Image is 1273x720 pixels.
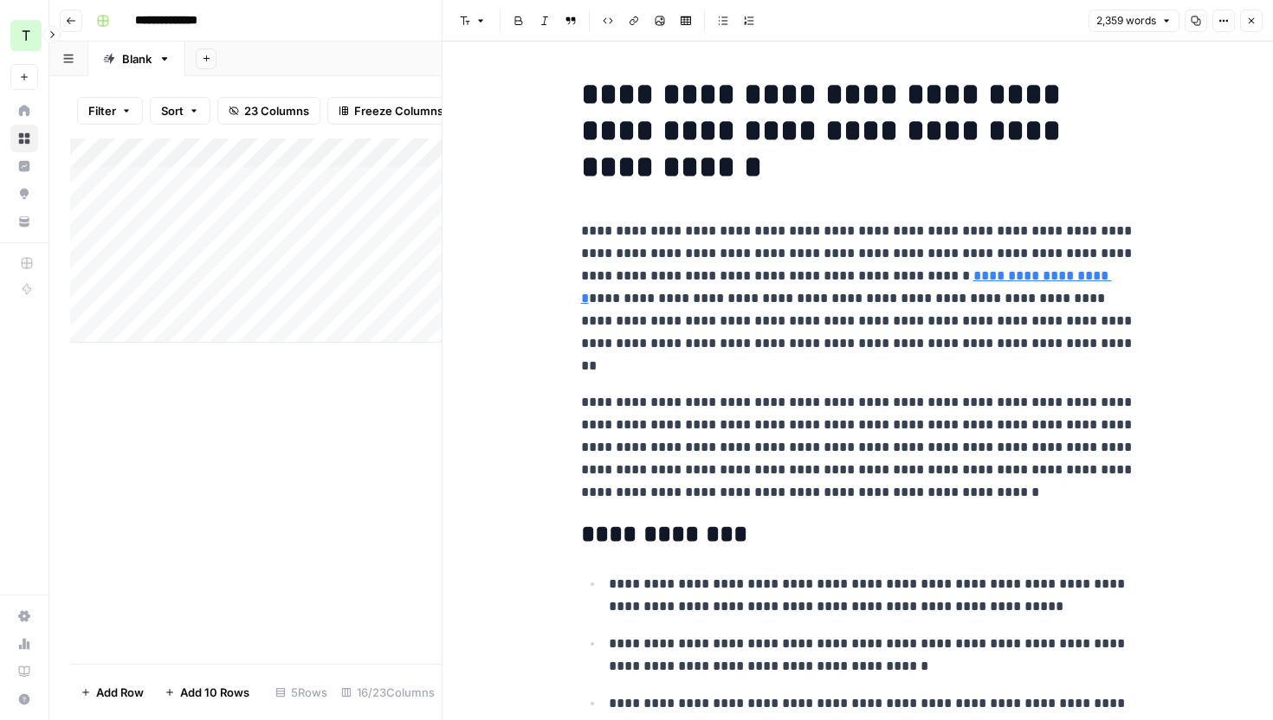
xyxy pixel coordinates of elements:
a: Settings [10,602,38,630]
button: 23 Columns [217,97,320,125]
a: Home [10,97,38,125]
a: Learning Hub [10,658,38,685]
a: Browse [10,125,38,152]
button: Add Row [70,678,154,706]
a: Opportunities [10,180,38,208]
div: Blank [122,50,152,67]
span: Sort [161,102,184,119]
a: Your Data [10,208,38,235]
button: Add 10 Rows [154,678,260,706]
a: Insights [10,152,38,180]
span: 23 Columns [244,102,309,119]
span: Add 10 Rows [180,684,249,701]
span: T [22,25,30,46]
span: Filter [88,102,116,119]
div: 5 Rows [268,678,334,706]
a: Blank [88,42,185,76]
button: Filter [77,97,143,125]
button: Workspace: Teamed [10,14,38,57]
div: 16/23 Columns [334,678,442,706]
button: Freeze Columns [327,97,455,125]
span: 2,359 words [1096,13,1156,29]
span: Freeze Columns [354,102,443,119]
span: Add Row [96,684,144,701]
button: Help + Support [10,685,38,713]
a: Usage [10,630,38,658]
button: Sort [150,97,210,125]
button: 2,359 words [1089,10,1179,32]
